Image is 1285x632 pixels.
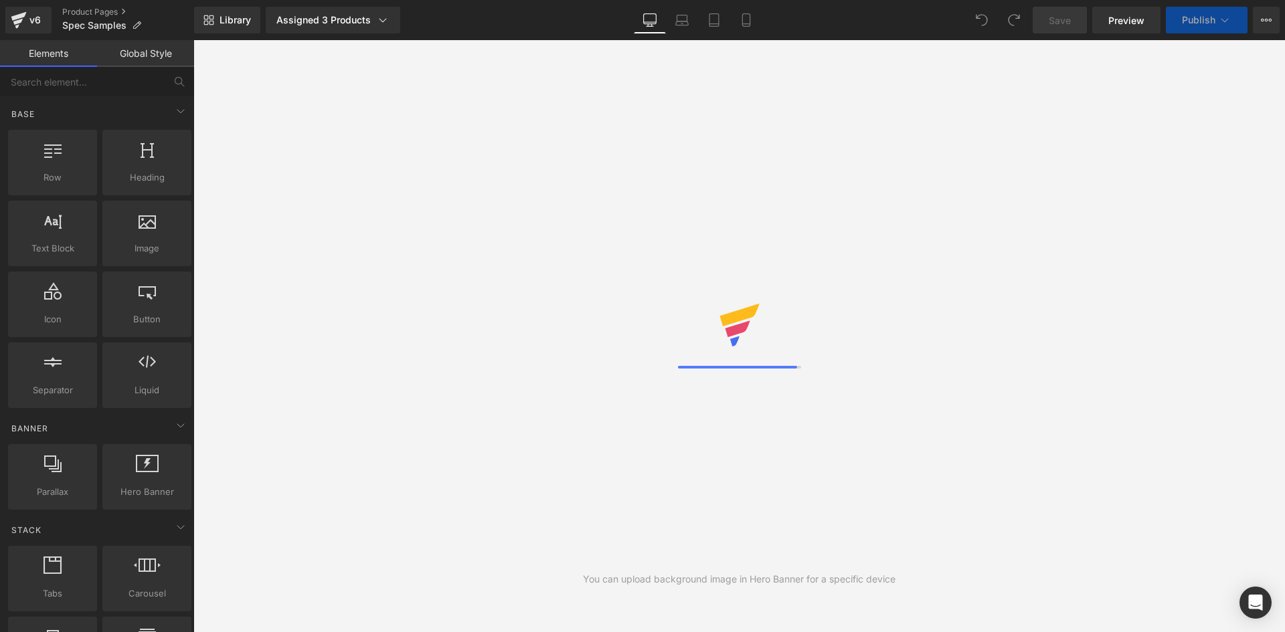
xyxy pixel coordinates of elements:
a: Laptop [666,7,698,33]
span: Liquid [106,383,187,397]
span: Publish [1182,15,1215,25]
div: Assigned 3 Products [276,13,390,27]
button: Redo [1001,7,1027,33]
span: Text Block [12,241,93,255]
a: New Library [194,7,260,33]
a: Preview [1092,7,1161,33]
span: Icon [12,312,93,326]
div: v6 [27,11,44,29]
button: Publish [1166,7,1248,33]
div: You can upload background image in Hero Banner for a specific device [583,572,895,587]
span: Button [106,312,187,326]
span: Library [220,14,251,26]
span: Base [10,108,36,120]
span: Banner [10,422,50,435]
span: Parallax [12,485,93,499]
div: Open Intercom Messenger [1239,587,1272,619]
span: Preview [1108,13,1144,27]
span: Save [1049,13,1071,27]
span: Heading [106,171,187,185]
span: Separator [12,383,93,397]
a: v6 [5,7,52,33]
button: Undo [968,7,995,33]
span: Hero Banner [106,485,187,499]
button: More [1253,7,1280,33]
span: Tabs [12,587,93,601]
a: Desktop [634,7,666,33]
a: Mobile [730,7,762,33]
a: Global Style [97,40,194,67]
a: Product Pages [62,7,194,17]
span: Carousel [106,587,187,601]
a: Tablet [698,7,730,33]
span: Image [106,241,187,255]
span: Spec Samples [62,20,126,31]
span: Stack [10,524,43,536]
span: Row [12,171,93,185]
